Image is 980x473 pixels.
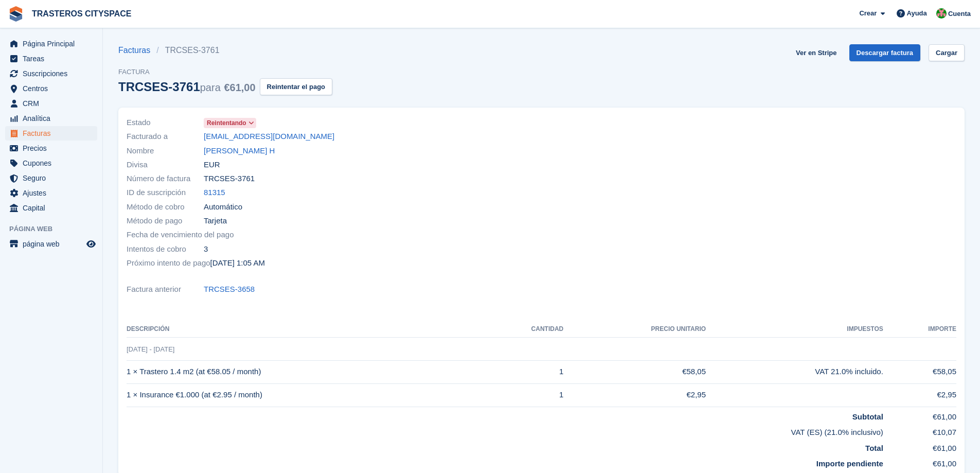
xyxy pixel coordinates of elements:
span: Tarjeta [204,215,227,227]
a: TRASTEROS CITYSPACE [28,5,136,22]
span: Estado [127,117,204,129]
td: €10,07 [883,423,956,439]
a: menu [5,171,97,185]
th: Descripción [127,321,479,338]
th: Precio unitario [563,321,706,338]
a: Facturas [118,44,156,57]
a: menu [5,81,97,96]
a: menu [5,66,97,81]
span: Factura [118,67,332,77]
a: menu [5,201,97,215]
nav: breadcrumbs [118,44,332,57]
span: Cuenta [948,9,971,19]
td: €2,95 [563,383,706,407]
span: Página web [9,224,102,234]
a: Cargar [929,44,965,61]
span: Fecha de vencimiento del pago [127,229,234,241]
div: VAT 21.0% incluido. [706,366,883,378]
a: [EMAIL_ADDRESS][DOMAIN_NAME] [204,131,334,143]
span: Intentos de cobro [127,243,204,255]
a: menú [5,237,97,251]
td: 1 [479,383,563,407]
a: Reintentando [204,117,256,129]
td: 1 × Trastero 1.4 m2 (at €58.05 / month) [127,360,479,383]
img: CitySpace [936,8,947,19]
td: €58,05 [563,360,706,383]
a: menu [5,186,97,200]
span: ID de suscripción [127,187,204,199]
span: Facturas [23,126,84,141]
span: Divisa [127,159,204,171]
a: menu [5,111,97,126]
span: Seguro [23,171,84,185]
a: Vista previa de la tienda [85,238,97,250]
a: menu [5,51,97,66]
div: TRCSES-3761 [118,80,256,94]
a: menu [5,156,97,170]
a: 81315 [204,187,225,199]
span: TRCSES-3761 [204,173,255,185]
span: Capital [23,201,84,215]
button: Reintentar el pago [260,78,332,95]
span: Reintentando [207,118,246,128]
td: €61,00 [883,439,956,454]
a: [PERSON_NAME] H [204,145,275,157]
span: Automático [204,201,242,213]
th: Impuestos [706,321,883,338]
a: Ver en Stripe [792,44,841,61]
td: €61,00 [883,454,956,470]
span: €61,00 [224,82,255,93]
th: CANTIDAD [479,321,563,338]
span: para [200,82,221,93]
span: Factura anterior [127,284,204,295]
td: VAT (ES) (21.0% inclusivo) [127,423,883,439]
a: menu [5,37,97,51]
td: 1 [479,360,563,383]
span: [DATE] - [DATE] [127,345,174,353]
span: Crear [859,8,877,19]
span: Cupones [23,156,84,170]
td: €61,00 [883,407,956,423]
td: €58,05 [883,360,956,383]
a: TRCSES-3658 [204,284,255,295]
span: Método de cobro [127,201,204,213]
strong: Subtotal [852,412,883,421]
img: stora-icon-8386f47178a22dfd0bd8f6a31ec36ba5ce8667c1dd55bd0f319d3a0aa187defe.svg [8,6,24,22]
span: Nombre [127,145,204,157]
a: menu [5,141,97,155]
span: Ajustes [23,186,84,200]
th: Importe [883,321,956,338]
span: Número de factura [127,173,204,185]
a: menu [5,96,97,111]
span: Analítica [23,111,84,126]
strong: Importe pendiente [816,459,883,468]
span: CRM [23,96,84,111]
time: 2025-10-11 23:05:50 UTC [210,257,265,269]
a: Descargar factura [849,44,921,61]
span: Ayuda [907,8,927,19]
span: Facturado a [127,131,204,143]
span: Página Principal [23,37,84,51]
td: €2,95 [883,383,956,407]
span: Centros [23,81,84,96]
span: Tareas [23,51,84,66]
span: Método de pago [127,215,204,227]
span: 3 [204,243,208,255]
td: 1 × Insurance €1.000 (at €2.95 / month) [127,383,479,407]
span: Próximo intento de pago [127,257,210,269]
a: menu [5,126,97,141]
span: página web [23,237,84,251]
span: Precios [23,141,84,155]
strong: Total [865,444,883,452]
span: EUR [204,159,220,171]
span: Suscripciones [23,66,84,81]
